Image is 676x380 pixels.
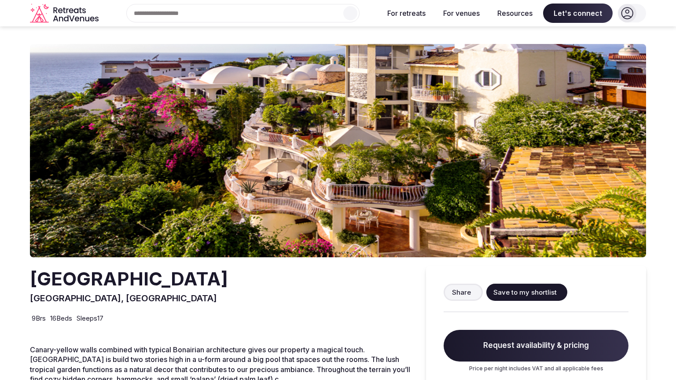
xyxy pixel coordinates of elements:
button: Save to my shortlist [486,284,567,301]
button: For retreats [380,4,433,23]
img: Venue cover photo [30,44,646,257]
svg: Retreats and Venues company logo [30,4,100,23]
span: Sleeps 17 [77,314,103,323]
span: Let's connect [543,4,613,23]
span: Request availability & pricing [444,330,628,362]
p: Price per night includes VAT and all applicable fees [444,365,628,373]
span: 9 Brs [32,314,46,323]
span: [GEOGRAPHIC_DATA], [GEOGRAPHIC_DATA] [30,293,217,303]
span: 16 Beds [50,314,72,323]
span: Save to my shortlist [493,288,557,297]
button: Resources [490,4,540,23]
span: Share [452,288,471,297]
button: Share [444,284,483,301]
a: Visit the homepage [30,4,100,23]
button: For venues [436,4,487,23]
h2: [GEOGRAPHIC_DATA] [30,266,228,292]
